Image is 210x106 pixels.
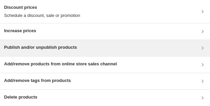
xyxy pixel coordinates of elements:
[4,4,80,11] h3: Discount prices
[4,77,71,84] h3: Add/remove tags from products
[4,12,80,19] p: Schedule a discount, sale or promotion
[4,44,77,51] h3: Publish and/or unpublish products
[4,94,37,101] h3: Delete products
[4,27,36,34] h3: Increase prices
[4,61,117,67] h3: Add/remove products from online store sales channel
